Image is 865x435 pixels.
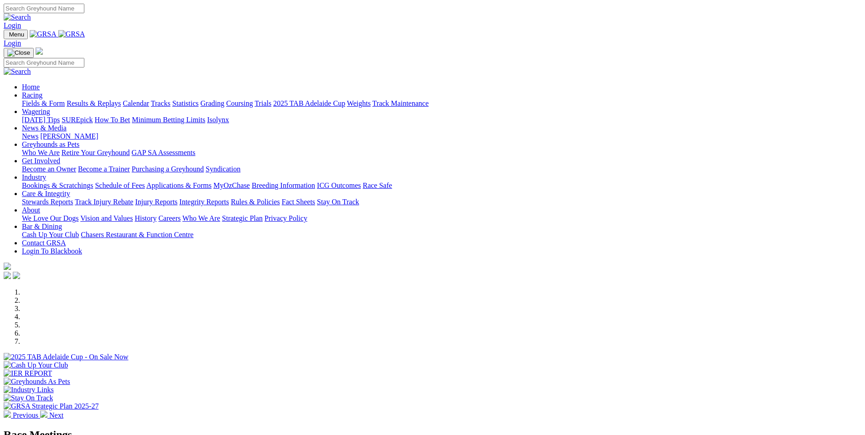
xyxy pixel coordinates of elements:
[22,165,76,173] a: Become an Owner
[207,116,229,124] a: Isolynx
[206,165,240,173] a: Syndication
[151,99,171,107] a: Tracks
[22,149,60,156] a: Who We Are
[22,157,60,165] a: Get Involved
[4,361,68,369] img: Cash Up Your Club
[22,149,861,157] div: Greyhounds as Pets
[9,31,24,38] span: Menu
[22,206,40,214] a: About
[4,263,11,270] img: logo-grsa-white.png
[254,99,271,107] a: Trials
[4,394,53,402] img: Stay On Track
[4,411,40,419] a: Previous
[4,21,21,29] a: Login
[4,13,31,21] img: Search
[135,214,156,222] a: History
[22,132,38,140] a: News
[4,4,84,13] input: Search
[22,190,70,197] a: Care & Integrity
[132,116,205,124] a: Minimum Betting Limits
[4,402,98,410] img: GRSA Strategic Plan 2025-27
[213,181,250,189] a: MyOzChase
[273,99,345,107] a: 2025 TAB Adelaide Cup
[22,99,861,108] div: Racing
[373,99,429,107] a: Track Maintenance
[4,58,84,67] input: Search
[22,239,66,247] a: Contact GRSA
[36,47,43,55] img: logo-grsa-white.png
[95,116,130,124] a: How To Bet
[22,91,42,99] a: Racing
[4,369,52,378] img: IER REPORT
[123,99,149,107] a: Calendar
[317,198,359,206] a: Stay On Track
[179,198,229,206] a: Integrity Reports
[231,198,280,206] a: Rules & Policies
[22,198,861,206] div: Care & Integrity
[67,99,121,107] a: Results & Replays
[81,231,193,238] a: Chasers Restaurant & Function Centre
[201,99,224,107] a: Grading
[22,214,78,222] a: We Love Our Dogs
[13,272,20,279] img: twitter.svg
[30,30,57,38] img: GRSA
[4,353,129,361] img: 2025 TAB Adelaide Cup - On Sale Now
[62,149,130,156] a: Retire Your Greyhound
[40,132,98,140] a: [PERSON_NAME]
[4,30,28,39] button: Toggle navigation
[22,198,73,206] a: Stewards Reports
[78,165,130,173] a: Become a Trainer
[22,231,79,238] a: Cash Up Your Club
[62,116,93,124] a: SUREpick
[4,378,70,386] img: Greyhounds As Pets
[49,411,63,419] span: Next
[58,30,85,38] img: GRSA
[4,410,11,418] img: chevron-left-pager-white.svg
[22,108,50,115] a: Wagering
[4,386,54,394] img: Industry Links
[7,49,30,57] img: Close
[22,132,861,140] div: News & Media
[95,181,145,189] a: Schedule of Fees
[22,181,861,190] div: Industry
[40,411,63,419] a: Next
[4,39,21,47] a: Login
[22,116,60,124] a: [DATE] Tips
[22,116,861,124] div: Wagering
[222,214,263,222] a: Strategic Plan
[146,181,212,189] a: Applications & Forms
[22,83,40,91] a: Home
[22,140,79,148] a: Greyhounds as Pets
[182,214,220,222] a: Who We Are
[4,67,31,76] img: Search
[40,410,47,418] img: chevron-right-pager-white.svg
[135,198,177,206] a: Injury Reports
[22,214,861,223] div: About
[132,149,196,156] a: GAP SA Assessments
[4,272,11,279] img: facebook.svg
[172,99,199,107] a: Statistics
[22,173,46,181] a: Industry
[80,214,133,222] a: Vision and Values
[252,181,315,189] a: Breeding Information
[13,411,38,419] span: Previous
[22,181,93,189] a: Bookings & Scratchings
[264,214,307,222] a: Privacy Policy
[226,99,253,107] a: Coursing
[132,165,204,173] a: Purchasing a Greyhound
[22,124,67,132] a: News & Media
[158,214,181,222] a: Careers
[4,48,34,58] button: Toggle navigation
[22,99,65,107] a: Fields & Form
[75,198,133,206] a: Track Injury Rebate
[22,165,861,173] div: Get Involved
[282,198,315,206] a: Fact Sheets
[363,181,392,189] a: Race Safe
[22,223,62,230] a: Bar & Dining
[22,247,82,255] a: Login To Blackbook
[22,231,861,239] div: Bar & Dining
[317,181,361,189] a: ICG Outcomes
[347,99,371,107] a: Weights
